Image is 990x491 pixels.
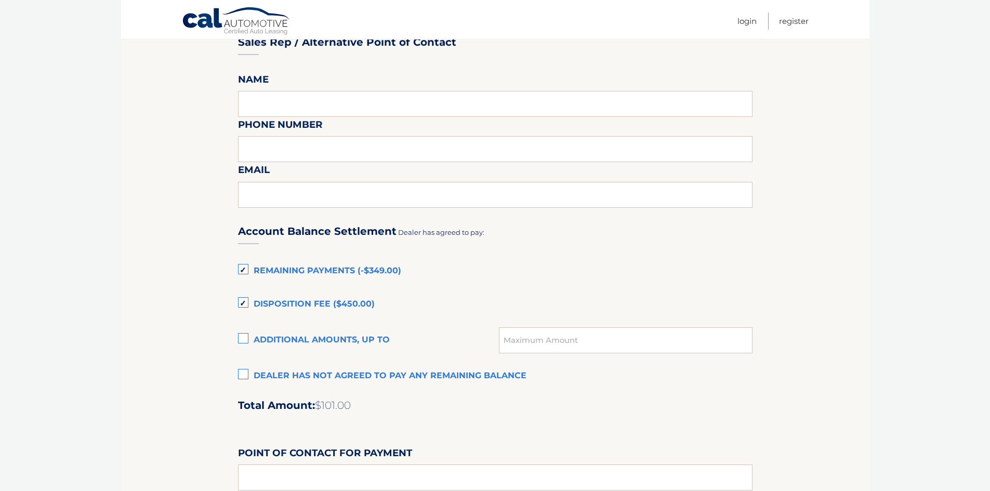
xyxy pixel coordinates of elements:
a: Login [737,12,757,30]
h3: Account Balance Settlement [238,225,397,238]
a: Cal Automotive [182,7,291,37]
span: $101.00 [315,399,351,412]
label: Additional amounts, up to [238,330,499,351]
label: Remaining Payments (-$349.00) [238,261,753,282]
label: Dealer has not agreed to pay any remaining balance [238,366,753,387]
span: Dealer has agreed to pay: [398,228,484,236]
a: Register [779,12,809,30]
label: Email [238,162,270,181]
h2: Total Amount: [238,399,753,412]
input: Maximum Amount [499,327,752,353]
label: Name [238,72,269,91]
label: Point of Contact for Payment [238,445,412,465]
label: Phone Number [238,117,323,136]
label: Disposition Fee ($450.00) [238,294,753,315]
h3: Sales Rep / Alternative Point of Contact [238,36,456,49]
